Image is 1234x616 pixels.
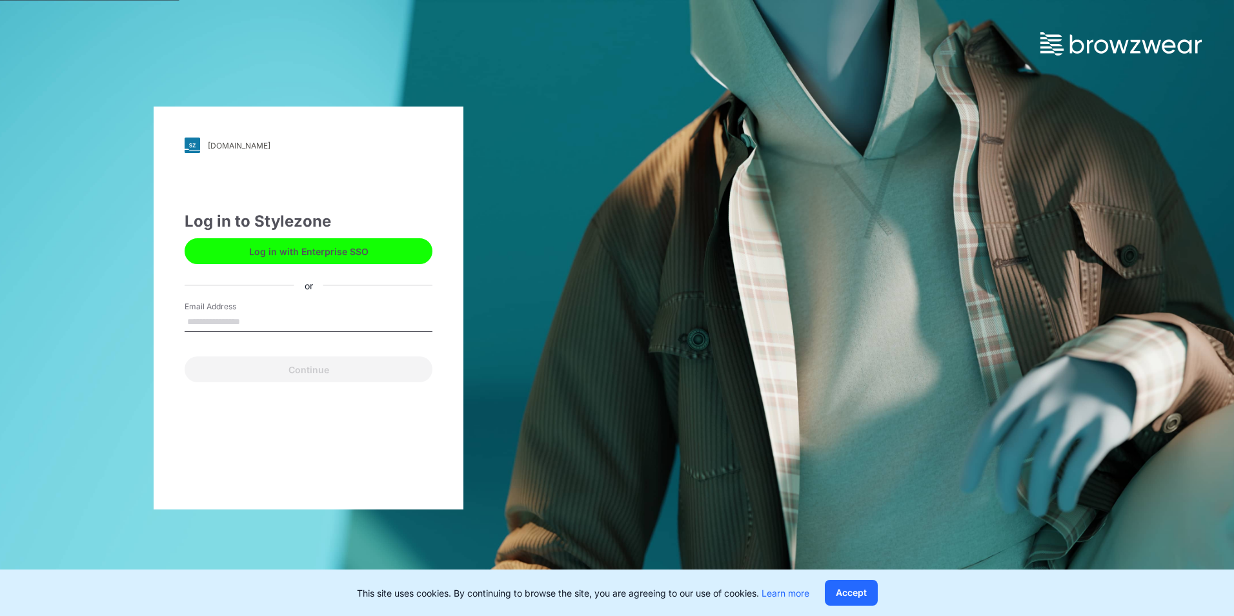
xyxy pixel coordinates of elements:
img: svg+xml;base64,PHN2ZyB3aWR0aD0iMjgiIGhlaWdodD0iMjgiIHZpZXdCb3g9IjAgMCAyOCAyOCIgZmlsbD0ibm9uZSIgeG... [185,138,200,153]
div: [DOMAIN_NAME] [208,141,270,150]
button: Accept [825,580,878,606]
button: Log in with Enterprise SSO [185,238,432,264]
img: browzwear-logo.73288ffb.svg [1040,32,1202,56]
div: Log in to Stylezone [185,210,432,233]
a: [DOMAIN_NAME] [185,138,432,153]
div: or [294,278,323,292]
a: Learn more [762,588,809,599]
p: This site uses cookies. By continuing to browse the site, you are agreeing to our use of cookies. [357,586,809,600]
label: Email Address [185,301,275,313]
